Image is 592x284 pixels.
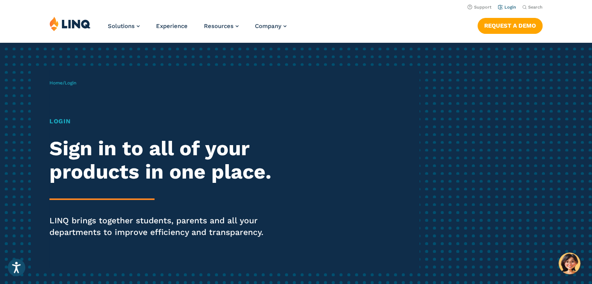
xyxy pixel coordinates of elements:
[478,16,543,33] nav: Button Navigation
[255,23,281,30] span: Company
[156,23,188,30] a: Experience
[559,252,580,274] button: Hello, have a question? Let’s chat.
[522,4,543,10] button: Open Search Bar
[49,215,278,238] p: LINQ brings together students, parents and all your departments to improve efficiency and transpa...
[49,80,76,86] span: /
[204,23,239,30] a: Resources
[467,5,492,10] a: Support
[108,23,135,30] span: Solutions
[108,16,286,42] nav: Primary Navigation
[49,137,278,184] h2: Sign in to all of your products in one place.
[49,80,63,86] a: Home
[108,23,140,30] a: Solutions
[204,23,234,30] span: Resources
[528,5,543,10] span: Search
[49,117,278,126] h1: Login
[478,18,543,33] a: Request a Demo
[49,16,91,31] img: LINQ | K‑12 Software
[65,80,76,86] span: Login
[255,23,286,30] a: Company
[498,5,516,10] a: Login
